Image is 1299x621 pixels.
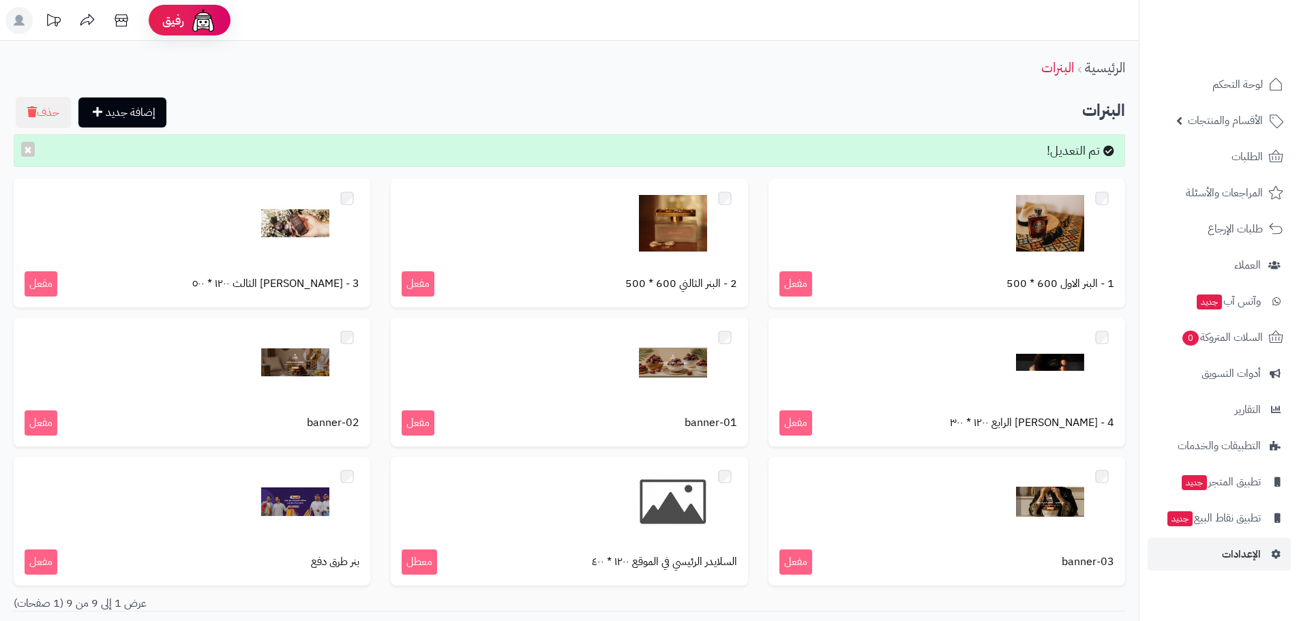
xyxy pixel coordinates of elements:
[25,410,57,436] span: مفعل
[402,271,434,297] span: مفعل
[1148,429,1291,462] a: التطبيقات والخدمات
[768,318,1125,446] a: 4 - [PERSON_NAME] الرابع ١٢٠٠ * ٣٠٠ مفعل
[36,7,70,37] a: تحديثات المنصة
[1231,147,1263,166] span: الطلبات
[1148,466,1291,498] a: تطبيق المتجرجديد
[768,457,1125,586] a: banner-03 مفعل
[1148,357,1291,390] a: أدوات التسويق
[14,457,370,586] a: بنر طرق دفع مفعل
[1201,364,1261,383] span: أدوات التسويق
[1235,400,1261,419] span: التقارير
[307,415,359,431] span: banner-02
[78,97,166,127] a: إضافة جديد
[685,415,737,431] span: banner-01
[1148,68,1291,101] a: لوحة التحكم
[1186,183,1263,202] span: المراجعات والأسئلة
[1208,219,1263,239] span: طلبات الإرجاع
[391,179,747,307] a: 2 - البنر الثالني 600 * 500 مفعل
[14,97,1125,125] h2: البنرات
[950,415,1114,431] span: 4 - [PERSON_NAME] الرابع ١٢٠٠ * ٣٠٠
[311,554,359,570] span: بنر طرق دفع
[21,142,35,157] button: ×
[402,410,434,436] span: مفعل
[14,134,1125,167] div: تم التعديل!
[1148,538,1291,571] a: الإعدادات
[14,318,370,446] a: banner-02 مفعل
[1181,328,1263,347] span: السلات المتروكة
[1182,475,1207,490] span: جديد
[16,97,71,128] button: حذف
[1148,213,1291,245] a: طلبات الإرجاع
[190,7,217,34] img: ai-face.png
[1148,502,1291,534] a: تطبيق نقاط البيعجديد
[1195,292,1261,311] span: وآتس آب
[779,410,812,436] span: مفعل
[1148,249,1291,282] a: العملاء
[1148,393,1291,426] a: التقارير
[1166,509,1261,528] span: تطبيق نقاط البيع
[1006,276,1114,292] span: 1 - البنر الاول 600 * 500
[779,549,812,575] span: مفعل
[1234,256,1261,275] span: العملاء
[402,549,437,575] span: معطل
[25,549,57,575] span: مفعل
[1222,545,1261,564] span: الإعدادات
[391,457,747,586] a: السلايدر الرئيسي في الموقع ١٢٠٠ * ٤٠٠ معطل
[1041,57,1074,78] a: البنرات
[1180,472,1261,491] span: تطبيق المتجر
[1062,554,1114,570] span: banner-03
[1197,294,1222,309] span: جديد
[1188,111,1263,130] span: الأقسام والمنتجات
[3,596,569,611] div: عرض 1 إلى 9 من 9 (1 صفحات)
[391,318,747,446] a: banner-01 مفعل
[25,271,57,297] span: مفعل
[1148,321,1291,354] a: السلات المتروكة0
[1085,57,1125,78] a: الرئيسية
[1148,140,1291,173] a: الطلبات
[192,276,359,292] span: 3 - [PERSON_NAME] الثالث ١٢٠٠ * ٥٠٠
[1167,511,1193,526] span: جديد
[162,12,184,29] span: رفيق
[1212,75,1263,94] span: لوحة التحكم
[768,179,1125,307] a: 1 - البنر الاول 600 * 500 مفعل
[1178,436,1261,455] span: التطبيقات والخدمات
[779,271,812,297] span: مفعل
[1148,177,1291,209] a: المراجعات والأسئلة
[1182,331,1199,346] span: 0
[14,179,370,307] a: 3 - [PERSON_NAME] الثالث ١٢٠٠ * ٥٠٠ مفعل
[1148,285,1291,318] a: وآتس آبجديد
[625,276,737,292] span: 2 - البنر الثالني 600 * 500
[592,554,737,570] span: السلايدر الرئيسي في الموقع ١٢٠٠ * ٤٠٠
